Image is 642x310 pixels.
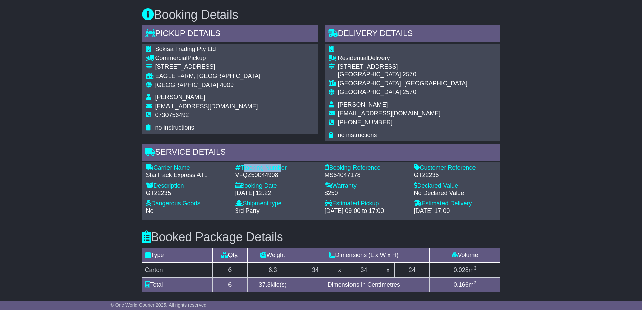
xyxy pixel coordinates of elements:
div: EAGLE FARM, [GEOGRAPHIC_DATA] [155,73,261,80]
div: [DATE] 09:00 to 17:00 [325,207,407,215]
div: Delivery [338,55,468,62]
span: [PHONE_NUMBER] [338,119,393,126]
span: 4009 [220,82,234,88]
span: Sokisa Trading Pty Ltd [155,46,216,52]
div: [DATE] 17:00 [414,207,496,215]
span: 0.166 [454,281,469,288]
div: Declared Value [414,182,496,190]
td: 24 [394,263,430,278]
div: Booking Reference [325,164,407,172]
div: Estimated Pickup [325,200,407,207]
span: Commercial [155,55,188,61]
td: Carton [142,263,212,278]
div: [STREET_ADDRESS] [338,63,468,71]
td: Dimensions in Centimetres [298,278,430,292]
span: No [146,207,154,214]
td: m [430,263,500,278]
td: 34 [346,263,381,278]
span: no instructions [155,124,194,131]
td: Dimensions (L x W x H) [298,248,430,263]
td: 6.3 [248,263,298,278]
div: [GEOGRAPHIC_DATA], [GEOGRAPHIC_DATA] [338,80,468,87]
h3: Booked Package Details [142,230,500,244]
div: GT22235 [414,172,496,179]
span: Residential [338,55,368,61]
div: StarTrack Express ATL [146,172,228,179]
div: GT22235 [146,190,228,197]
div: $250 [325,190,407,197]
td: Total [142,278,212,292]
span: 3rd Party [235,207,260,214]
div: Booking Date [235,182,318,190]
td: Qty. [212,248,248,263]
td: x [381,263,395,278]
div: Description [146,182,228,190]
td: 6 [212,278,248,292]
td: Type [142,248,212,263]
td: x [333,263,346,278]
span: [GEOGRAPHIC_DATA] [338,89,401,95]
div: [GEOGRAPHIC_DATA] 2570 [338,71,468,78]
sup: 3 [474,265,477,271]
span: 0.028 [454,266,469,273]
td: Weight [248,248,298,263]
div: [DATE] 12:22 [235,190,318,197]
div: VFQZ50044908 [235,172,318,179]
div: Dangerous Goods [146,200,228,207]
span: [PERSON_NAME] [338,101,388,108]
span: [EMAIL_ADDRESS][DOMAIN_NAME] [155,103,258,110]
td: 6 [212,263,248,278]
span: [GEOGRAPHIC_DATA] [155,82,218,88]
span: no instructions [338,132,377,138]
div: Shipment type [235,200,318,207]
div: Estimated Delivery [414,200,496,207]
span: © One World Courier 2025. All rights reserved. [111,302,208,308]
div: MS54047178 [325,172,407,179]
div: Warranty [325,182,407,190]
td: Volume [430,248,500,263]
div: Customer Reference [414,164,496,172]
td: m [430,278,500,292]
span: [PERSON_NAME] [155,94,205,101]
div: Pickup [155,55,261,62]
div: Service Details [142,144,500,162]
td: 34 [298,263,333,278]
h3: Booking Details [142,8,500,22]
div: Tracking Number [235,164,318,172]
span: 2570 [403,89,416,95]
div: No Declared Value [414,190,496,197]
div: [STREET_ADDRESS] [155,63,261,71]
span: [EMAIL_ADDRESS][DOMAIN_NAME] [338,110,441,117]
td: kilo(s) [248,278,298,292]
span: 0730756492 [155,112,189,118]
div: Carrier Name [146,164,228,172]
sup: 3 [474,280,477,285]
div: Delivery Details [325,25,500,44]
span: 37.8 [259,281,271,288]
div: Pickup Details [142,25,318,44]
